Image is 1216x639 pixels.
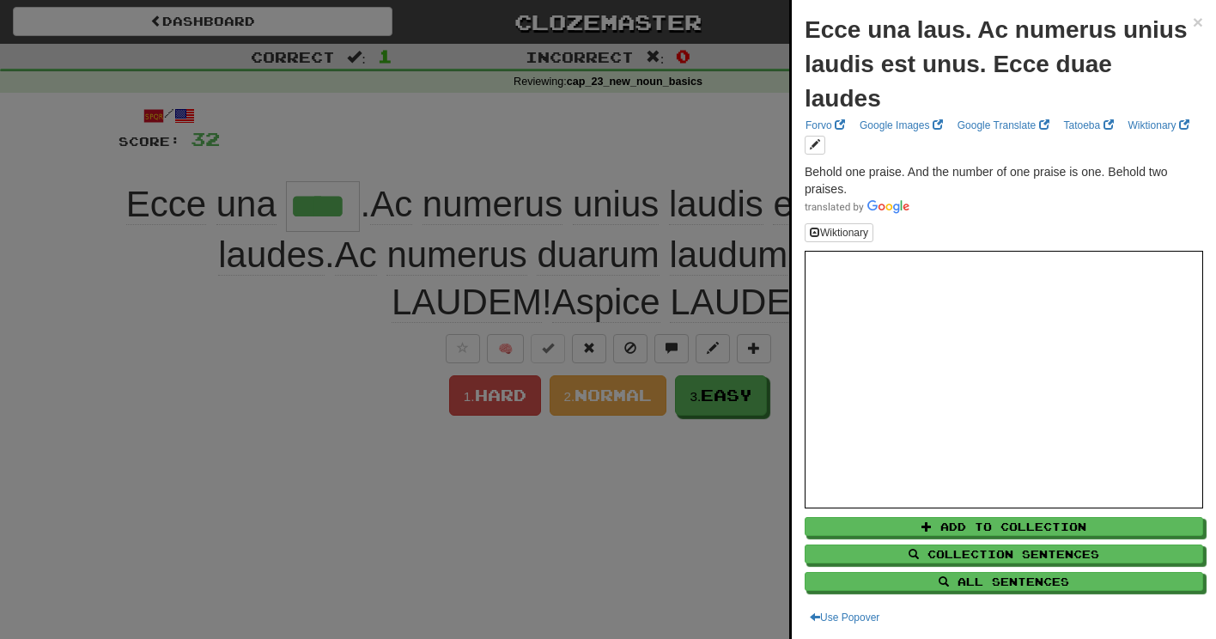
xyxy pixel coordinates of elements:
a: Forvo [800,116,850,135]
a: Wiktionary [1123,116,1195,135]
button: All Sentences [805,572,1203,591]
button: Wiktionary [805,223,873,242]
button: Add to Collection [805,517,1203,536]
a: Google Images [854,116,948,135]
a: Tatoeba [1059,116,1119,135]
button: Use Popover [805,608,885,627]
button: Collection Sentences [805,545,1203,563]
span: × [1193,12,1203,32]
span: Behold one praise. And the number of one praise is one. Behold two praises. [805,165,1168,196]
a: Google Translate [952,116,1055,135]
button: edit links [805,136,825,155]
button: Close [1193,13,1203,31]
img: Color short [805,200,909,214]
strong: Ecce una laus. Ac numerus unius laudis est unus. Ecce duae laudes [805,16,1188,112]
